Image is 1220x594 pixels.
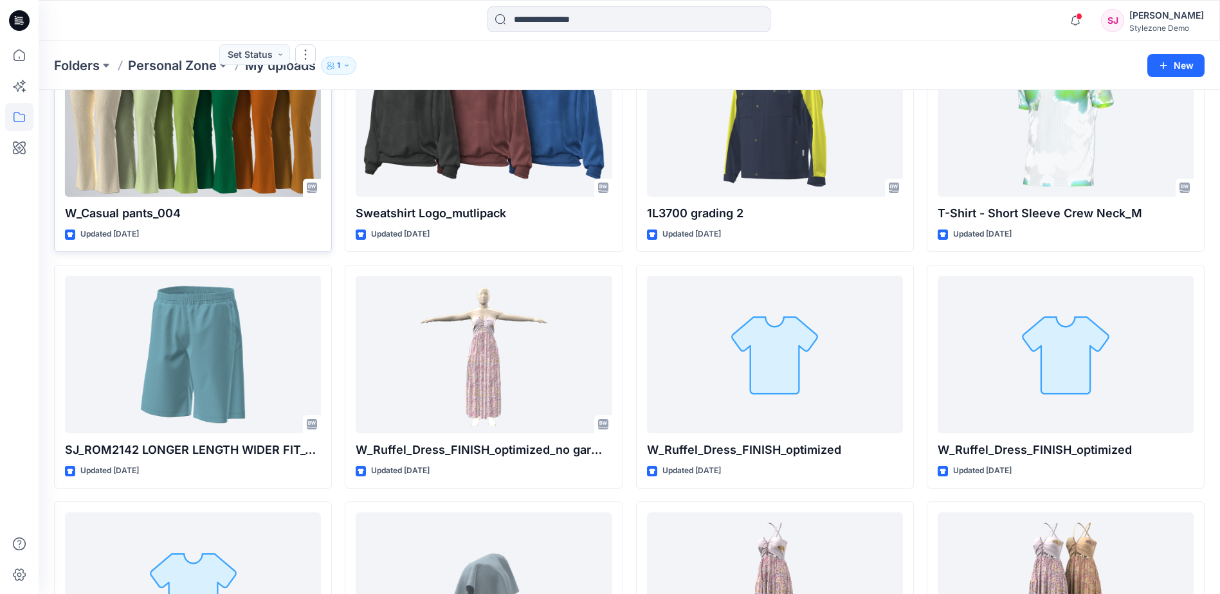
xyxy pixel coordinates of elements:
a: Folders [54,57,100,75]
p: W_Ruffel_Dress_FINISH_optimized [647,441,903,459]
a: W_Ruffel_Dress_FINISH_optimized [647,276,903,433]
p: 1L3700 grading 2 [647,204,903,222]
a: Sweatshirt Logo_mutlipack [356,39,612,197]
button: New [1147,54,1205,77]
a: SJ_ROM2142 LONGER LENGTH WIDER FIT_GRADING [65,276,321,433]
p: My uploads [245,57,316,75]
a: W_Ruffel_Dress_FINISH_optimized [938,276,1194,433]
p: Updated [DATE] [80,228,139,241]
p: Updated [DATE] [662,464,721,478]
p: T-Shirt - Short Sleeve Crew Neck_M [938,204,1194,222]
p: W_Ruffel_Dress_FINISH_optimized_no garment inside [356,441,612,459]
p: Updated [DATE] [662,228,721,241]
a: T-Shirt - Short Sleeve Crew Neck_M [938,39,1194,197]
p: Updated [DATE] [80,464,139,478]
a: W_Casual pants_004 [65,39,321,197]
p: Sweatshirt Logo_mutlipack [356,204,612,222]
p: Updated [DATE] [953,464,1012,478]
p: Updated [DATE] [371,464,430,478]
div: SJ [1101,9,1124,32]
div: Stylezone Demo [1129,23,1204,33]
p: W_Casual pants_004 [65,204,321,222]
a: W_Ruffel_Dress_FINISH_optimized_no garment inside [356,276,612,433]
a: Personal Zone [128,57,217,75]
button: 1 [321,57,356,75]
p: Updated [DATE] [371,228,430,241]
p: W_Ruffel_Dress_FINISH_optimized [938,441,1194,459]
p: Updated [DATE] [953,228,1012,241]
p: SJ_ROM2142 LONGER LENGTH WIDER FIT_GRADING [65,441,321,459]
p: 1 [337,59,340,73]
div: [PERSON_NAME] [1129,8,1204,23]
a: 1L3700 grading 2 [647,39,903,197]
